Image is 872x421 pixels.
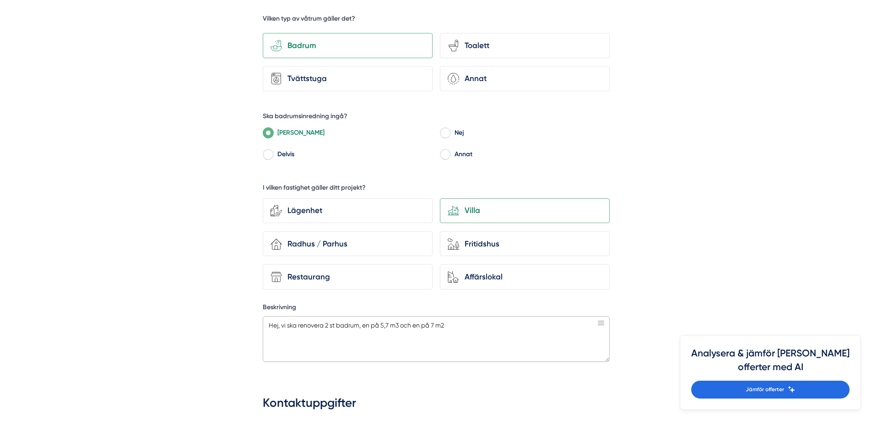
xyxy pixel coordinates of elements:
label: Annat [450,148,610,162]
label: [PERSON_NAME] [273,127,433,141]
input: Annat [440,152,450,160]
label: Delvis [273,148,433,162]
input: Ja [263,130,273,138]
input: Nej [440,130,450,138]
h5: I vilken fastighet gäller ditt projekt? [263,183,366,195]
span: Jämför offerter [746,385,784,394]
h5: Vilken typ av våtrum gäller det? [263,14,355,26]
h3: Kontaktuppgifter [263,391,610,417]
label: Nej [450,127,610,141]
h5: Ska badrumsinredning ingå? [263,112,347,123]
input: Delvis [263,152,273,160]
textarea: Verifierad av Zero Phishing [263,316,610,362]
label: Beskrivning [263,303,610,314]
h4: Analysera & jämför [PERSON_NAME] offerter med AI [691,346,850,381]
a: Jämför offerter [691,381,850,399]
